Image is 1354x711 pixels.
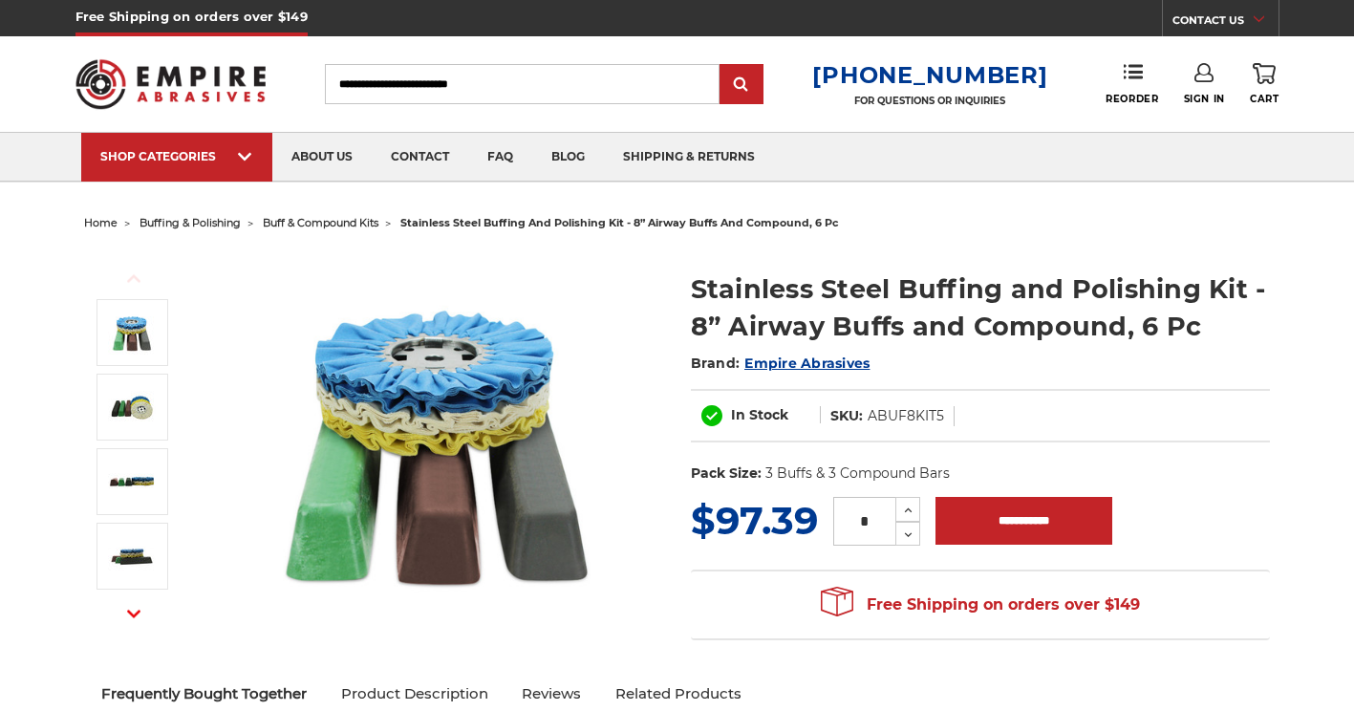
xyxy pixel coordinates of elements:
[263,216,378,229] a: buff & compound kits
[731,406,788,423] span: In Stock
[691,270,1271,345] h1: Stainless Steel Buffing and Polishing Kit - 8” Airway Buffs and Compound, 6 Pc
[1106,63,1158,104] a: Reorder
[830,406,863,426] dt: SKU:
[108,458,156,506] img: Stainless Steel Buffing and Polishing Kit - 8” Airway Buffs and Compound, 6 Pc
[140,216,241,229] a: buffing & polishing
[75,47,267,121] img: Empire Abrasives
[691,463,762,484] dt: Pack Size:
[468,133,532,182] a: faq
[1106,93,1158,105] span: Reorder
[812,95,1047,107] p: FOR QUESTIONS OR INQUIRIES
[1184,93,1225,105] span: Sign In
[100,149,253,163] div: SHOP CATEGORIES
[1250,93,1279,105] span: Cart
[765,463,950,484] dd: 3 Buffs & 3 Compound Bars
[532,133,604,182] a: blog
[744,355,870,372] a: Empire Abrasives
[84,216,118,229] a: home
[372,133,468,182] a: contact
[1172,10,1279,36] a: CONTACT US
[691,355,741,372] span: Brand:
[722,66,761,104] input: Submit
[111,258,157,299] button: Previous
[604,133,774,182] a: shipping & returns
[868,406,944,426] dd: ABUF8KIT5
[247,250,629,633] img: 8 inch airway buffing wheel and compound kit for stainless steel
[400,216,839,229] span: stainless steel buffing and polishing kit - 8” airway buffs and compound, 6 pc
[111,593,157,635] button: Next
[691,497,818,544] span: $97.39
[821,586,1140,624] span: Free Shipping on orders over $149
[108,532,156,580] img: Stainless Steel Buffing and Polishing Kit - 8” Airway Buffs and Compound, 6 Pc
[108,383,156,431] img: stainless steel 8 inch airway buffing wheel and compound kit
[812,61,1047,89] a: [PHONE_NUMBER]
[272,133,372,182] a: about us
[108,309,156,356] img: 8 inch airway buffing wheel and compound kit for stainless steel
[1250,63,1279,105] a: Cart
